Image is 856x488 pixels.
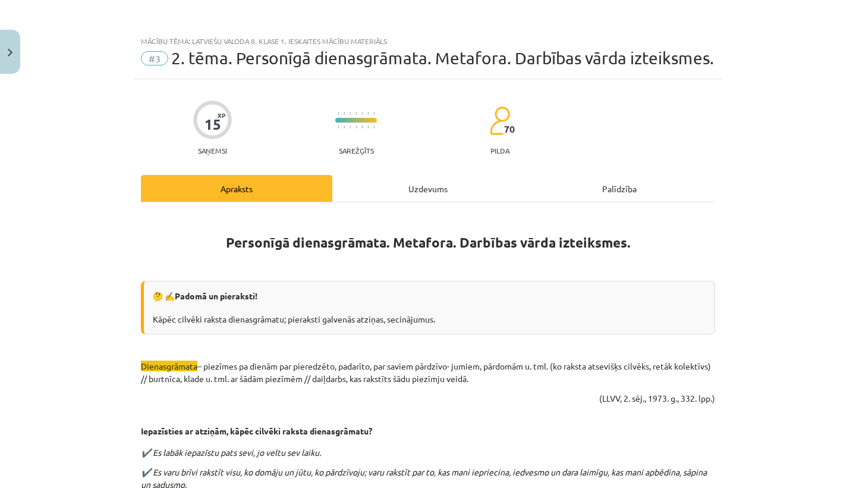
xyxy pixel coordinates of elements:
p: (LLVV, 2. sēj., 1973. g., 332. lpp.) [141,392,715,405]
p: – piezīmes pa dienām par pieredzēto, padarīto, par saviem pārdzīvo- jumiem, pārdomām u. tml. (ko ... [141,360,715,385]
span: #3 [141,51,168,65]
img: icon-short-line-57e1e144782c952c97e751825c79c345078a6d821885a25fce030b3d8c18986b.svg [367,112,369,115]
div: Apraksts [141,175,332,202]
img: icon-short-line-57e1e144782c952c97e751825c79c345078a6d821885a25fce030b3d8c18986b.svg [355,112,357,115]
img: icon-short-line-57e1e144782c952c97e751825c79c345078a6d821885a25fce030b3d8c18986b.svg [373,126,374,129]
div: Uzdevums [332,175,524,202]
div: 🤔 ✍️ Kāpēc cilvēki raksta dienasgrāmatu; pieraksti galvenās atziņas, secinājumus. [141,281,715,334]
img: icon-short-line-57e1e144782c952c97e751825c79c345078a6d821885a25fce030b3d8c18986b.svg [355,126,357,129]
strong: Personīgā dienasgrāmata. Metafora. Darbības vārda izteiksmes. [226,234,631,251]
span: 70 [504,124,515,134]
span: 2. tēma. Personīgā dienasgrāmata. Metafora. Darbības vārda izteiksmes. [171,48,714,68]
em: ✔️ Es labāk iepazīstu pats sevi, jo veltu sev laiku. [141,447,321,458]
div: Palīdzība [524,175,715,202]
div: 15 [204,116,221,133]
span: XP [218,112,225,118]
span: Dienasgrāmata [141,361,197,371]
img: icon-short-line-57e1e144782c952c97e751825c79c345078a6d821885a25fce030b3d8c18986b.svg [367,126,369,129]
img: icon-short-line-57e1e144782c952c97e751825c79c345078a6d821885a25fce030b3d8c18986b.svg [361,112,363,115]
img: icon-short-line-57e1e144782c952c97e751825c79c345078a6d821885a25fce030b3d8c18986b.svg [361,126,363,129]
img: icon-close-lesson-0947bae3869378f0d4975bcd49f059093ad1ed9edebbc8119c70593378902aed.svg [8,49,12,57]
img: icon-short-line-57e1e144782c952c97e751825c79c345078a6d821885a25fce030b3d8c18986b.svg [338,126,339,129]
img: icon-short-line-57e1e144782c952c97e751825c79c345078a6d821885a25fce030b3d8c18986b.svg [344,112,345,115]
img: icon-short-line-57e1e144782c952c97e751825c79c345078a6d821885a25fce030b3d8c18986b.svg [350,126,351,129]
img: icon-short-line-57e1e144782c952c97e751825c79c345078a6d821885a25fce030b3d8c18986b.svg [373,112,374,115]
img: icon-short-line-57e1e144782c952c97e751825c79c345078a6d821885a25fce030b3d8c18986b.svg [350,112,351,115]
img: students-c634bb4e5e11cddfef0936a35e636f08e4e9abd3cc4e673bd6f9a4125e45ecb1.svg [489,106,510,136]
p: pilda [490,146,509,155]
p: Sarežģīts [339,146,374,155]
strong: Iepazīsties ar atziņām, kāpēc cilvēki raksta dienasgrāmatu? [141,414,372,436]
img: icon-short-line-57e1e144782c952c97e751825c79c345078a6d821885a25fce030b3d8c18986b.svg [338,112,339,115]
strong: Padomā un pieraksti! [175,290,257,301]
p: Saņemsi [193,146,232,155]
div: Mācību tēma: Latviešu valoda 8. klase 1. ieskaites mācību materiāls [141,37,715,45]
img: icon-short-line-57e1e144782c952c97e751825c79c345078a6d821885a25fce030b3d8c18986b.svg [344,126,345,129]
